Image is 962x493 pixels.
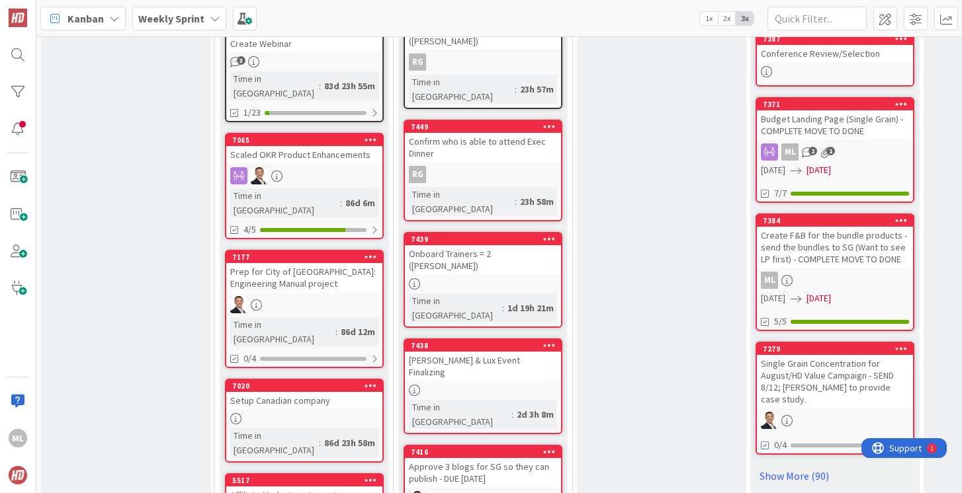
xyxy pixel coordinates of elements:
[226,251,382,263] div: 7177
[761,412,778,429] img: SL
[404,120,562,221] a: 7449Confirm who is able to attend Exec DinnerRGTime in [GEOGRAPHIC_DATA]:23h 58m
[405,54,561,71] div: RG
[781,143,799,161] div: ML
[225,379,384,463] a: 7020Setup Canadian companyTime in [GEOGRAPHIC_DATA]:86d 23h 58m
[411,122,561,132] div: 7449
[774,315,787,328] span: 5/5
[232,476,382,485] div: 5517
[757,227,913,268] div: Create F&B for the bundle products - send the bundles to SG (Want to see LP first) - COMPLETE MOV...
[232,252,382,262] div: 7177
[757,215,913,268] div: 7384Create F&B for the bundle products - send the bundles to SG (Want to see LP first) - COMPLETE...
[809,147,817,155] span: 2
[9,466,27,484] img: avatar
[225,22,384,122] a: Create WebinarTime in [GEOGRAPHIC_DATA]:83d 23h 55m1/23
[226,296,382,313] div: SL
[226,263,382,292] div: Prep for City of [GEOGRAPHIC_DATA]: Engineering Manual project
[763,344,913,354] div: 7279
[9,429,27,447] div: ML
[67,11,104,26] span: Kanban
[409,400,511,429] div: Time in [GEOGRAPHIC_DATA]
[761,272,778,289] div: ML
[409,54,426,71] div: RG
[230,317,335,346] div: Time in [GEOGRAPHIC_DATA]
[405,133,561,162] div: Confirm who is able to attend Exec Dinner
[757,98,913,110] div: 7371
[405,446,561,487] div: 7416Approve 3 blogs for SG so they can publish - DUE [DATE]
[757,272,913,289] div: ML
[237,56,245,65] span: 3
[319,436,321,450] span: :
[243,352,256,365] span: 0/4
[757,215,913,227] div: 7384
[511,407,513,422] span: :
[774,438,787,452] span: 0/4
[502,301,504,315] span: :
[226,474,382,486] div: 5517
[404,338,562,434] a: 7438[PERSON_NAME] & Lux Event FinalizingTime in [GEOGRAPHIC_DATA]:2d 3h 8m
[340,196,342,210] span: :
[756,32,914,87] a: 7387Conference Review/Selection
[736,12,754,25] span: 3x
[763,216,913,225] div: 7384
[226,35,382,52] div: Create Webinar
[757,343,913,408] div: 7279Single Grain Concentration for August/HD Value Campaign - SEND 8/12; [PERSON_NAME] to provide...
[756,97,914,203] a: 7371Budget Landing Page (Single Grain) - COMPLETE MOVE TO DONEML[DATE][DATE]7/7
[405,121,561,133] div: 7449
[321,79,378,93] div: 83d 23h 55m
[515,82,517,96] span: :
[517,82,557,96] div: 23h 57m
[230,188,340,217] div: Time in [GEOGRAPHIC_DATA]
[405,233,561,245] div: 7439
[405,352,561,381] div: [PERSON_NAME] & Lux Event Finalizing
[319,79,321,93] span: :
[756,342,914,455] a: 7279Single Grain Concentration for August/HD Value Campaign - SEND 8/12; [PERSON_NAME] to provide...
[757,33,913,45] div: 7387
[405,245,561,274] div: Onboard Trainers = 2 ([PERSON_NAME])
[757,412,913,429] div: SL
[517,194,557,209] div: 23h 58m
[757,45,913,62] div: Conference Review/Selection
[226,23,382,52] div: Create Webinar
[321,436,378,450] div: 86d 23h 58m
[226,146,382,163] div: Scaled OKR Product Enhancements
[763,34,913,44] div: 7387
[230,296,247,313] img: SL
[515,194,517,209] span: :
[409,166,426,183] div: RG
[409,187,515,216] div: Time in [GEOGRAPHIC_DATA]
[225,250,384,368] a: 7177Prep for City of [GEOGRAPHIC_DATA]: Engineering Manual projectSLTime in [GEOGRAPHIC_DATA]:86d...
[411,447,561,457] div: 7416
[230,71,319,100] div: Time in [GEOGRAPHIC_DATA]
[69,5,72,16] div: 1
[251,167,268,184] img: SL
[243,106,261,120] span: 1/23
[774,186,787,200] span: 7/7
[226,380,382,409] div: 7020Setup Canadian company
[513,407,557,422] div: 2d 3h 8m
[411,341,561,350] div: 7438
[138,12,204,25] b: Weekly Sprint
[404,232,562,328] a: 7439Onboard Trainers = 2 ([PERSON_NAME])Time in [GEOGRAPHIC_DATA]:1d 19h 21m
[757,98,913,139] div: 7371Budget Landing Page (Single Grain) - COMPLETE MOVE TO DONE
[405,446,561,458] div: 7416
[28,2,60,18] span: Support
[757,110,913,139] div: Budget Landing Page (Single Grain) - COMPLETE MOVE TO DONE
[405,340,561,352] div: 7438
[807,163,831,177] span: [DATE]
[761,163,785,177] span: [DATE]
[504,301,557,315] div: 1d 19h 21m
[409,293,502,322] div: Time in [GEOGRAPHIC_DATA]
[757,343,913,355] div: 7279
[226,134,382,146] div: 7065
[232,381,382,391] div: 7020
[718,12,736,25] span: 2x
[756,213,914,331] a: 7384Create F&B for the bundle products - send the bundles to SG (Want to see LP first) - COMPLETE...
[9,9,27,27] img: Visit kanbanzone.com
[335,324,337,339] span: :
[826,147,835,155] span: 1
[405,166,561,183] div: RG
[405,340,561,381] div: 7438[PERSON_NAME] & Lux Event Finalizing
[807,291,831,305] span: [DATE]
[756,465,914,486] a: Show More (90)
[411,235,561,244] div: 7439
